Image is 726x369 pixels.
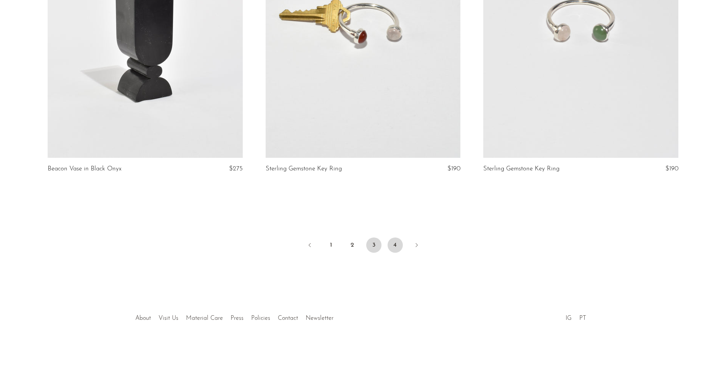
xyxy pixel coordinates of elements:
[302,237,317,254] a: Previous
[566,315,572,321] a: IG
[447,165,460,172] span: $190
[135,315,151,321] a: About
[409,237,424,254] a: Next
[266,165,342,172] a: Sterling Gemstone Key Ring
[278,315,298,321] a: Contact
[48,165,122,172] a: Beacon Vase in Black Onyx
[324,237,339,253] a: 1
[229,165,243,172] span: $275
[131,309,337,324] ul: Quick links
[665,165,678,172] span: $190
[388,237,403,253] a: 4
[159,315,178,321] a: Visit Us
[251,315,270,321] a: Policies
[483,165,559,172] a: Sterling Gemstone Key Ring
[579,315,586,321] a: PT
[231,315,244,321] a: Press
[186,315,223,321] a: Material Care
[366,237,381,253] span: 3
[562,309,590,324] ul: Social Medias
[345,237,360,253] a: 2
